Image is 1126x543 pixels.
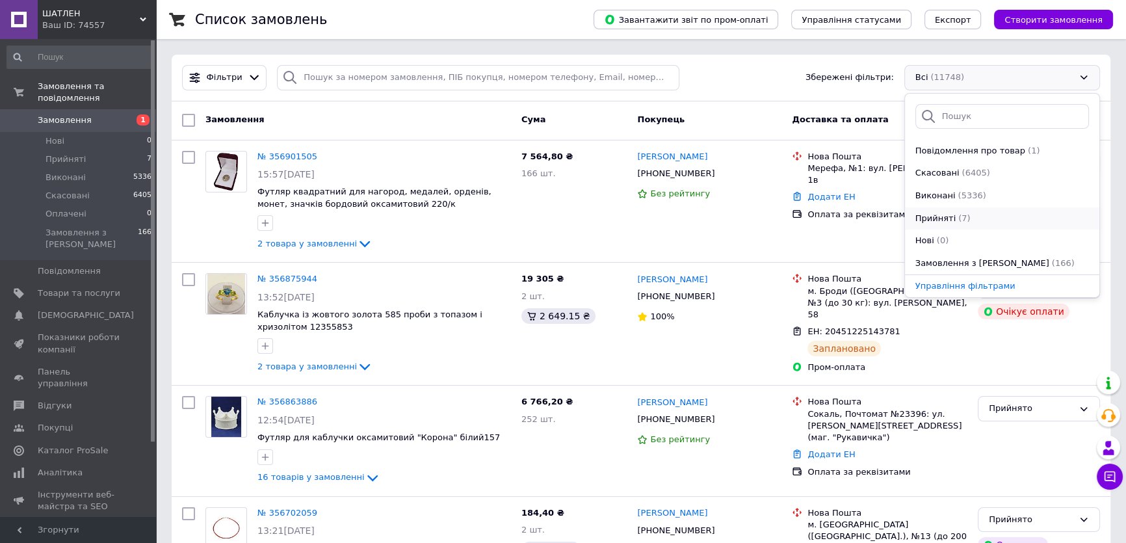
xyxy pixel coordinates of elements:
div: м. Броди ([GEOGRAPHIC_DATA].), №3 (до 30 кг): вул. [PERSON_NAME], 58 [807,285,967,321]
span: Повідомлення про товар [915,145,1025,157]
span: Замовлення та повідомлення [38,81,156,104]
span: Прийняті [915,213,956,225]
div: Очікує оплати [978,304,1069,319]
span: Оплачені [46,208,86,220]
span: 7 564,80 ₴ [521,152,573,161]
button: Управління статусами [791,10,911,29]
span: Завантажити звіт по пром-оплаті [604,14,768,25]
span: 166 [138,227,151,250]
span: Cума [521,114,545,124]
span: 6 766,20 ₴ [521,397,573,406]
button: Створити замовлення [994,10,1113,29]
a: Фото товару [205,151,247,192]
a: 2 товара у замовленні [257,362,373,371]
span: 15:57[DATE] [257,169,315,179]
a: Додати ЕН [807,192,855,202]
span: (166) [1052,258,1075,268]
a: № 356702059 [257,508,317,518]
span: Створити замовлення [1004,15,1103,25]
a: Фото товару [205,396,247,438]
span: (5336) [958,191,986,200]
span: Нові [46,135,64,147]
span: Повідомлення [38,265,101,277]
a: 2 товара у замовленні [257,239,373,248]
span: 2 товара у замовленні [257,362,357,371]
button: Завантажити звіт по пром-оплаті [594,10,778,29]
span: Управління статусами [802,15,901,25]
span: Без рейтингу [650,189,710,198]
span: Каталог ProSale [38,445,108,457]
span: 1 [137,114,150,126]
a: [PERSON_NAME] [637,397,707,409]
button: Чат з покупцем [1097,464,1123,490]
a: Футляр квадратний для нагород, медалей, орденів, монет, значків бордовий оксамитовий 220/к [257,187,491,209]
span: Покупець [637,114,685,124]
span: [DEMOGRAPHIC_DATA] [38,310,134,321]
a: Футляр для каблучки оксамитовий "Корона" білий157 [257,432,500,442]
a: Створити замовлення [981,14,1113,24]
span: 2 товара у замовленні [257,239,357,248]
span: Збережені фільтри: [805,72,894,84]
span: Показники роботи компанії [38,332,120,355]
h1: Список замовлень [195,12,327,27]
span: Виконані [915,190,956,202]
div: Оплата за реквізитами [807,209,967,220]
span: 13:21[DATE] [257,525,315,536]
a: [PERSON_NAME] [637,274,707,286]
div: Нова Пошта [807,507,967,519]
span: Виконані [46,172,86,183]
a: Фото товару [205,273,247,315]
a: № 356901505 [257,152,317,161]
span: [PHONE_NUMBER] [637,168,714,178]
span: Замовлення з Розетки [915,258,1049,270]
span: [PHONE_NUMBER] [637,291,714,301]
span: 16 товарів у замовленні [257,472,365,482]
span: Експорт [935,15,971,25]
span: 7 [147,153,151,165]
span: 12:54[DATE] [257,415,315,425]
span: 166 шт. [521,168,556,178]
a: Каблучка із жовтого золота 585 проби з топазом і хризолітом 12355853 [257,310,482,332]
div: Прийнято [989,402,1073,416]
div: Заплановано [807,341,881,356]
span: 100% [650,311,674,321]
a: № 356875944 [257,274,317,284]
div: Пром-оплата [807,362,967,373]
span: Відгуки [38,400,72,412]
div: Оплата за реквізитами [807,466,967,478]
a: [PERSON_NAME] [637,507,707,520]
span: Покупці [38,422,73,434]
span: Доставка та оплата [792,114,888,124]
span: 13:52[DATE] [257,292,315,302]
span: Управління фільтрами [915,281,1015,291]
span: Замовлення [205,114,264,124]
span: Товари та послуги [38,287,120,299]
span: 0 [147,135,151,147]
span: Скасовані [46,190,90,202]
span: Замовлення з [PERSON_NAME] [46,227,138,250]
span: Фільтри [207,72,242,84]
button: Експорт [924,10,982,29]
a: [PERSON_NAME] [637,151,707,163]
span: [PHONE_NUMBER] [637,414,714,424]
div: Нова Пошта [807,396,967,408]
div: Нова Пошта [807,273,967,285]
div: 2 649.15 ₴ [521,308,596,324]
img: Фото товару [211,152,241,192]
span: 5336 [133,172,151,183]
span: ШАТЛЕН [42,8,140,20]
span: 6405 [133,190,151,202]
span: Прийняті [46,153,86,165]
span: (0) [937,235,949,245]
span: Інструменти веб-майстра та SEO [38,489,120,512]
input: Пошук за номером замовлення, ПІБ покупця, номером телефону, Email, номером накладної [277,65,679,90]
div: Прийнято [989,513,1073,527]
span: Нові [915,235,934,247]
input: Пошук [915,104,1089,129]
span: 184,40 ₴ [521,508,564,518]
span: 2 шт. [521,525,545,535]
span: 2 шт. [521,291,545,301]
